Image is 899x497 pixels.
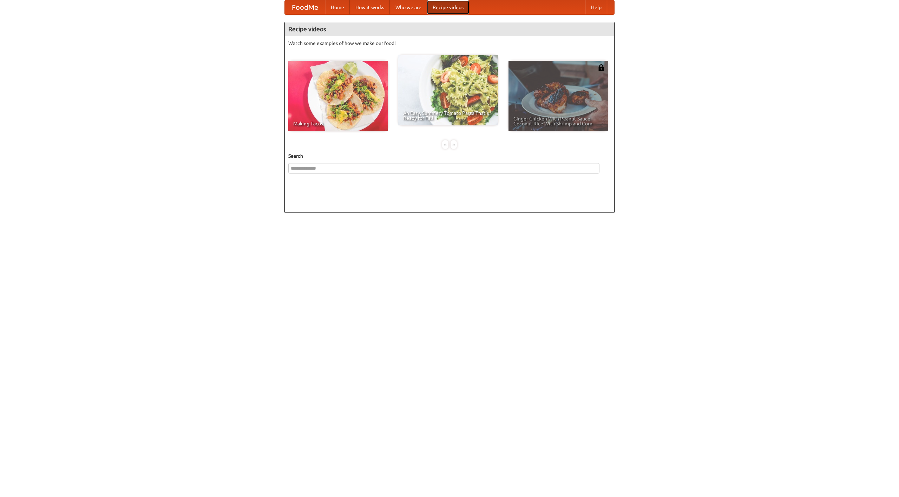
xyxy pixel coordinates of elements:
h4: Recipe videos [285,22,614,36]
a: Making Tacos [288,61,388,131]
span: An Easy, Summery Tomato Pasta That's Ready for Fall [403,111,493,120]
a: Help [585,0,607,14]
a: How it works [350,0,390,14]
img: 483408.png [598,64,605,71]
a: Who we are [390,0,427,14]
a: FoodMe [285,0,325,14]
div: « [442,140,448,149]
a: Home [325,0,350,14]
p: Watch some examples of how we make our food! [288,40,611,47]
a: An Easy, Summery Tomato Pasta That's Ready for Fall [398,55,498,125]
a: Recipe videos [427,0,469,14]
h5: Search [288,152,611,159]
span: Making Tacos [293,121,383,126]
div: » [451,140,457,149]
